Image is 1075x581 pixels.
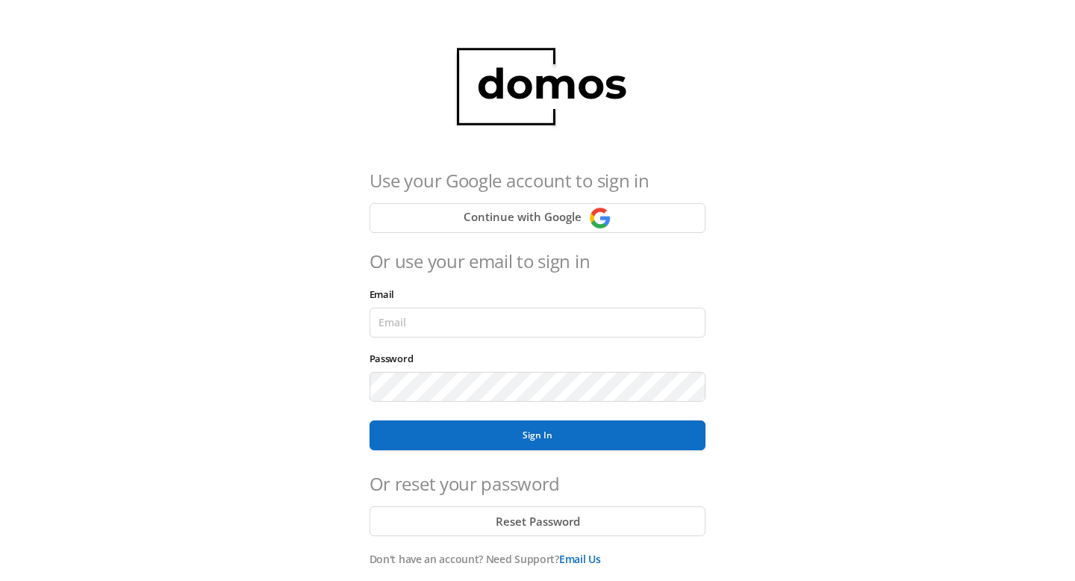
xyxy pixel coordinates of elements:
[559,552,601,566] a: Email Us
[370,248,706,275] h4: Or use your email to sign in
[370,372,706,402] input: Password
[370,288,402,301] label: Email
[370,203,706,233] button: Continue with Google
[370,352,421,365] label: Password
[370,506,706,536] button: Reset Password
[370,167,706,194] h4: Use your Google account to sign in
[370,308,706,338] input: Email
[441,30,635,145] img: domos
[370,551,706,567] p: Don't have an account? Need Support?
[589,207,611,229] img: Continue with Google
[370,420,706,450] button: Sign In
[370,470,706,497] h4: Or reset your password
